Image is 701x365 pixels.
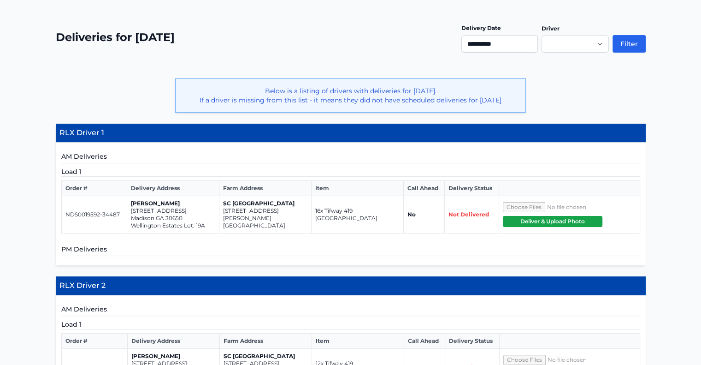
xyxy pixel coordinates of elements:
span: Not Delivered [448,211,489,218]
p: [PERSON_NAME] [131,353,216,360]
p: SC [GEOGRAPHIC_DATA] [223,200,307,207]
h2: Deliveries for [DATE] [56,30,175,45]
button: Filter [613,35,646,53]
th: Item [312,181,404,196]
button: Deliver & Upload Photo [503,216,602,227]
p: NDS0019592-34487 [65,211,124,218]
th: Item [312,334,404,349]
h5: AM Deliveries [61,152,640,163]
th: Call Ahead [404,181,445,196]
h5: Load 1 [61,320,640,329]
h5: AM Deliveries [61,305,640,316]
h4: RLX Driver 2 [56,276,646,295]
h5: PM Deliveries [61,245,640,256]
td: 16x Tifway 419 [GEOGRAPHIC_DATA] [312,196,404,233]
p: [STREET_ADDRESS] [131,207,215,215]
p: Madison GA 30650 [131,215,215,222]
th: Call Ahead [404,334,445,349]
p: [STREET_ADDRESS][PERSON_NAME] [223,207,307,222]
label: Driver [542,25,560,32]
th: Delivery Address [127,181,219,196]
th: Farm Address [219,334,312,349]
h4: RLX Driver 1 [56,124,646,143]
p: [GEOGRAPHIC_DATA] [223,222,307,229]
th: Delivery Status [445,334,499,349]
label: Delivery Date [461,24,501,31]
th: Order # [61,334,127,349]
p: SC [GEOGRAPHIC_DATA] [224,353,308,360]
th: Delivery Status [444,181,499,196]
th: Farm Address [219,181,312,196]
p: [PERSON_NAME] [131,200,215,207]
th: Delivery Address [127,334,219,349]
th: Order # [61,181,127,196]
strong: No [407,211,416,218]
h5: Load 1 [61,167,640,177]
p: Wellington Estates Lot: 19A [131,222,215,229]
p: Below is a listing of drivers with deliveries for [DATE]. If a driver is missing from this list -... [183,86,518,105]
